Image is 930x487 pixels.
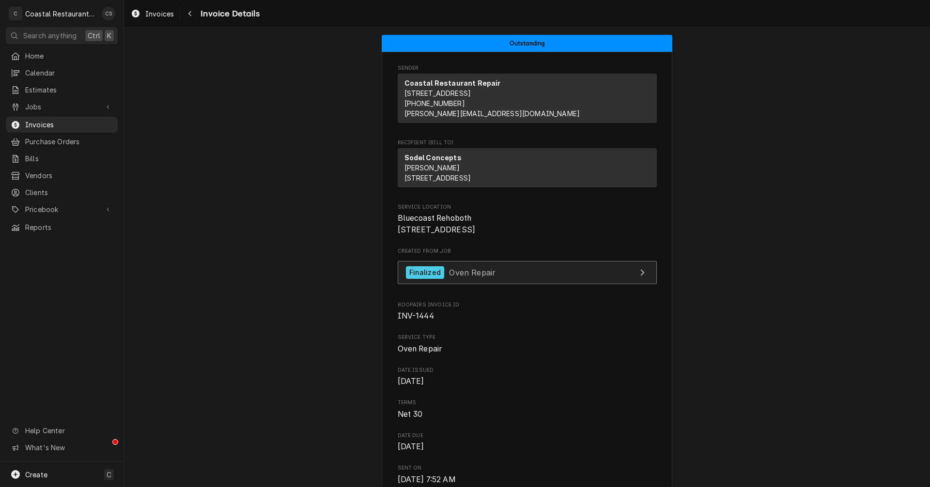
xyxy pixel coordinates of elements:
a: Calendar [6,65,118,81]
span: Bluecoast Rehoboth [STREET_ADDRESS] [398,213,476,234]
span: Invoices [145,9,174,19]
span: Sent On [398,474,657,486]
span: [DATE] [398,442,424,451]
a: Clients [6,184,118,200]
div: Terms [398,399,657,420]
a: [PERSON_NAME][EMAIL_ADDRESS][DOMAIN_NAME] [404,109,580,118]
div: Status [382,35,672,52]
div: Service Location [398,203,657,236]
div: Created From Job [398,247,657,289]
span: Calendar [25,68,113,78]
span: Service Location [398,213,657,235]
span: [STREET_ADDRESS] [404,89,471,97]
span: Date Issued [398,366,657,374]
div: Service Type [398,334,657,354]
a: Invoices [6,117,118,133]
span: INV-1444 [398,311,434,320]
span: Reports [25,222,113,232]
span: Ctrl [88,30,100,41]
span: Roopairs Invoice ID [398,310,657,322]
div: C [9,7,22,20]
span: Terms [398,399,657,407]
span: Created From Job [398,247,657,255]
a: Invoices [127,6,178,22]
a: View Job [398,261,657,285]
a: Vendors [6,167,118,183]
a: Go to Jobs [6,99,118,115]
span: Vendors [25,170,113,181]
div: Invoice Sender [398,64,657,127]
span: Roopairs Invoice ID [398,301,657,309]
span: Terms [398,409,657,420]
strong: Coastal Restaurant Repair [404,79,501,87]
a: Go to Help Center [6,423,118,439]
span: Date Due [398,441,657,453]
a: Home [6,48,118,64]
strong: Sodel Concepts [404,153,462,162]
div: Date Issued [398,366,657,387]
div: Sender [398,74,657,127]
span: Service Type [398,343,657,355]
span: Invoices [25,120,113,130]
span: Oven Repair [398,344,442,353]
span: Sent On [398,464,657,472]
a: Go to What's New [6,440,118,456]
span: Date Issued [398,376,657,387]
span: Clients [25,187,113,198]
a: [PHONE_NUMBER] [404,99,465,107]
div: Date Due [398,432,657,453]
span: Estimates [25,85,113,95]
span: Service Location [398,203,657,211]
span: Date Due [398,432,657,440]
div: Invoice Recipient [398,139,657,192]
span: Pricebook [25,204,98,214]
div: Coastal Restaurant Repair [25,9,96,19]
span: Oven Repair [449,267,496,277]
span: Service Type [398,334,657,341]
span: Net 30 [398,410,423,419]
div: Coastal Restaurant Repair's Avatar [9,7,22,20]
div: Sender [398,74,657,123]
span: [DATE] 7:52 AM [398,475,456,484]
span: Home [25,51,113,61]
div: Chris Sockriter's Avatar [102,7,115,20]
a: Purchase Orders [6,134,118,150]
button: Search anythingCtrlK [6,27,118,44]
span: Recipient (Bill To) [398,139,657,147]
span: [PERSON_NAME] [STREET_ADDRESS] [404,164,471,182]
span: C [107,470,111,480]
span: Help Center [25,426,112,436]
span: Search anything [23,30,77,41]
a: Reports [6,219,118,235]
div: Recipient (Bill To) [398,148,657,191]
div: Sent On [398,464,657,485]
a: Go to Pricebook [6,201,118,217]
span: Create [25,471,47,479]
span: Jobs [25,102,98,112]
a: Estimates [6,82,118,98]
button: Navigate back [182,6,198,21]
div: Finalized [406,266,444,279]
span: Purchase Orders [25,137,113,147]
span: Invoice Details [198,7,259,20]
div: Roopairs Invoice ID [398,301,657,322]
span: Outstanding [510,40,545,46]
a: Bills [6,151,118,167]
span: Bills [25,153,113,164]
span: [DATE] [398,377,424,386]
span: Sender [398,64,657,72]
span: K [107,30,111,41]
span: What's New [25,442,112,453]
div: CS [102,7,115,20]
div: Recipient (Bill To) [398,148,657,187]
